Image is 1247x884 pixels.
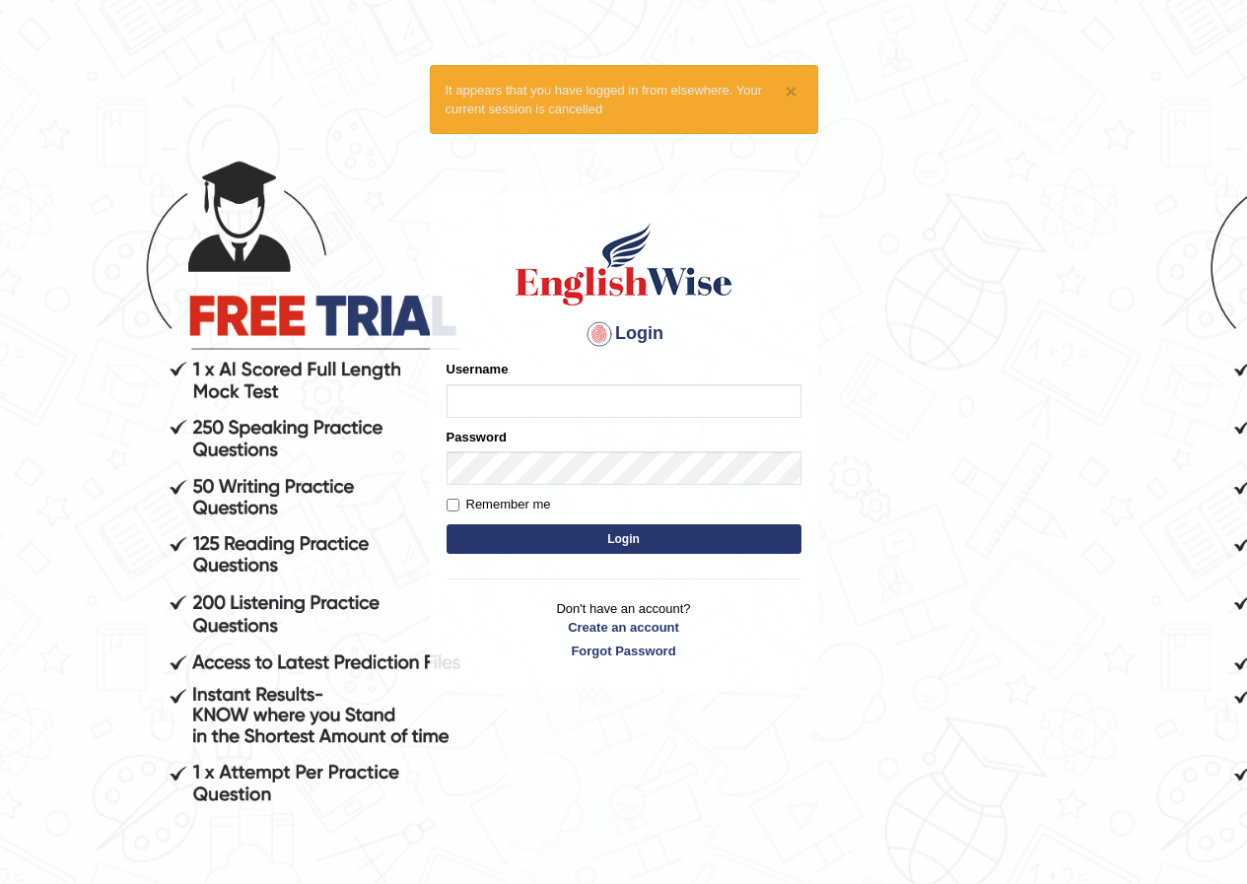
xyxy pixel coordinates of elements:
p: Don't have an account? [447,599,801,660]
label: Username [447,360,509,378]
img: Logo of English Wise sign in for intelligent practice with AI [512,220,736,308]
h4: Login [447,318,801,350]
button: × [785,81,797,102]
div: It appears that you have logged in from elsewhere. Your current session is cancelled [430,65,818,134]
input: Remember me [447,499,459,511]
a: Create an account [447,618,801,637]
label: Password [447,428,507,446]
button: Login [447,524,801,554]
label: Remember me [447,495,551,514]
a: Forgot Password [447,642,801,660]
